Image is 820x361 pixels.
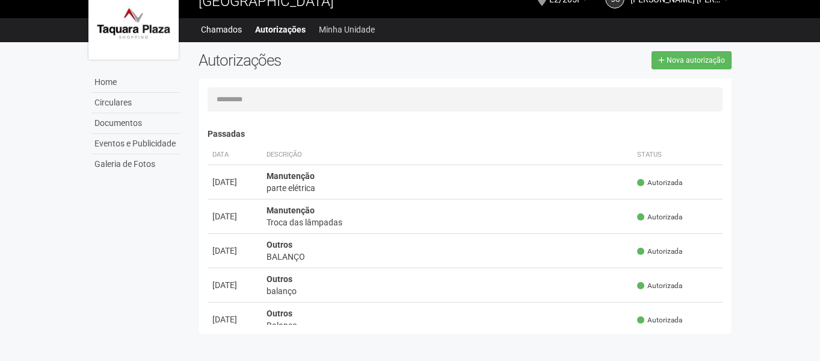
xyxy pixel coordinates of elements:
[637,246,682,257] span: Autorizada
[208,145,262,165] th: Data
[91,113,180,134] a: Documentos
[255,21,306,38] a: Autorizações
[267,240,292,250] strong: Outros
[91,93,180,113] a: Circulares
[212,176,257,188] div: [DATE]
[199,51,456,69] h2: Autorizações
[319,21,375,38] a: Minha Unidade
[267,251,628,263] div: BALANÇO
[267,206,315,215] strong: Manutenção
[632,145,723,165] th: Status
[637,315,682,325] span: Autorizada
[267,285,628,297] div: balanço
[212,210,257,222] div: [DATE]
[267,171,315,181] strong: Manutenção
[267,216,628,228] div: Troca das lâmpadas
[91,134,180,154] a: Eventos e Publicidade
[667,56,725,64] span: Nova autorização
[652,51,732,69] a: Nova autorização
[208,130,723,139] h4: Passadas
[267,309,292,318] strong: Outros
[637,212,682,222] span: Autorizada
[637,281,682,291] span: Autorizada
[637,178,682,188] span: Autorizada
[267,274,292,284] strong: Outros
[212,313,257,325] div: [DATE]
[267,319,628,331] div: Balanço
[262,145,633,165] th: Descrição
[91,72,180,93] a: Home
[212,245,257,257] div: [DATE]
[91,154,180,174] a: Galeria de Fotos
[201,21,242,38] a: Chamados
[267,182,628,194] div: parte elétrica
[212,279,257,291] div: [DATE]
